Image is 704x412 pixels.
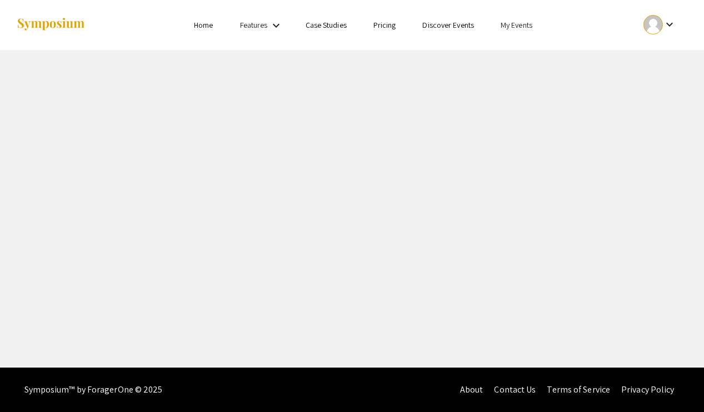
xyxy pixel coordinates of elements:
[306,20,347,30] a: Case Studies
[373,20,396,30] a: Pricing
[501,20,532,30] a: My Events
[240,20,268,30] a: Features
[422,20,474,30] a: Discover Events
[621,384,674,395] a: Privacy Policy
[632,12,688,37] button: Expand account dropdown
[16,17,86,32] img: Symposium by ForagerOne
[24,368,163,412] div: Symposium™ by ForagerOne © 2025
[194,20,213,30] a: Home
[269,19,283,32] mat-icon: Expand Features list
[663,18,676,31] mat-icon: Expand account dropdown
[547,384,610,395] a: Terms of Service
[460,384,483,395] a: About
[494,384,536,395] a: Contact Us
